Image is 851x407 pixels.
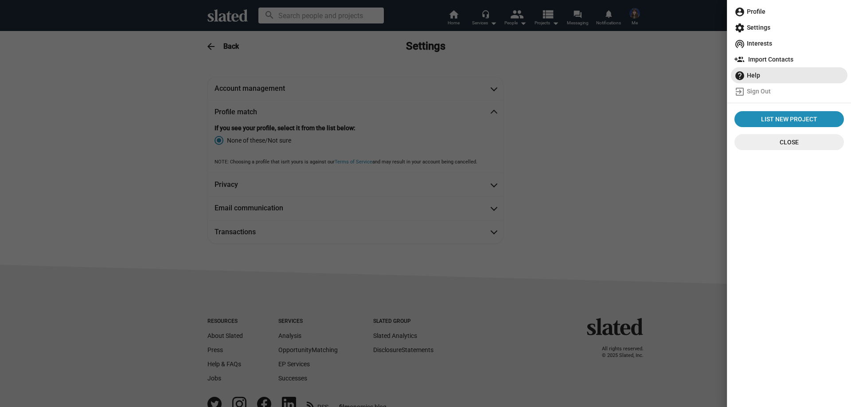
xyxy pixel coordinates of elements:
mat-icon: help [734,70,745,81]
mat-icon: settings [734,23,745,33]
span: Profile [734,4,844,19]
button: Close [734,134,844,150]
a: Interests [731,35,847,51]
span: List New Project [738,111,840,127]
span: Sign Out [734,83,844,99]
span: Interests [734,35,844,51]
span: Help [734,67,844,83]
span: Settings [734,19,844,35]
span: Close [742,134,837,150]
mat-icon: exit_to_app [734,86,745,97]
a: Help [731,67,847,83]
a: Profile [731,4,847,19]
a: Import Contacts [731,51,847,67]
a: Settings [731,19,847,35]
mat-icon: account_circle [734,7,745,17]
a: List New Project [734,111,844,127]
mat-icon: wifi_tethering [734,39,745,49]
a: Sign Out [731,83,847,99]
span: Import Contacts [734,51,844,67]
